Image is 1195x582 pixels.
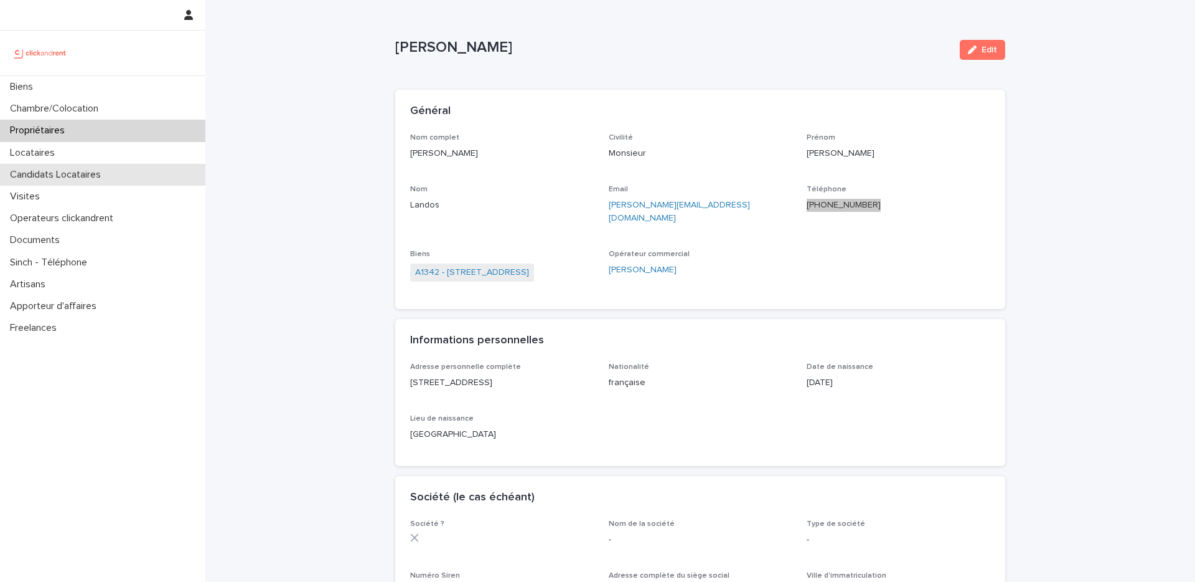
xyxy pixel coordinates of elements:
[410,186,428,193] span: Nom
[807,533,990,546] p: -
[807,199,990,212] p: [PHONE_NUMBER]
[5,103,108,115] p: Chambre/Colocation
[5,234,70,246] p: Documents
[410,376,594,389] p: [STREET_ADDRESS]
[410,363,521,371] span: Adresse personnelle complète
[5,322,67,334] p: Freelances
[807,363,873,371] span: Date de naissance
[5,81,43,93] p: Biens
[5,169,111,181] p: Candidats Locataires
[807,134,835,141] span: Prénom
[609,186,628,193] span: Email
[609,201,750,222] a: [PERSON_NAME][EMAIL_ADDRESS][DOMAIN_NAME]
[609,134,633,141] span: Civilité
[609,520,675,528] span: Nom de la société
[807,520,865,528] span: Type de société
[5,147,65,159] p: Locataires
[609,572,729,580] span: Adresse complète du siège social
[410,415,474,422] span: Lieu de naissance
[410,199,594,212] p: Landos
[410,572,460,580] span: Numéro Siren
[5,125,75,136] p: Propriétaires
[807,147,990,160] p: [PERSON_NAME]
[10,41,70,65] img: UCB0brd3T0yccxBKYDjQ
[609,363,649,371] span: Nationalité
[410,334,544,348] h2: Informations personnelles
[410,491,535,505] h2: Société (le cas échéant)
[5,279,55,290] p: Artisans
[410,147,594,160] p: [PERSON_NAME]
[410,134,459,141] span: Nom complet
[807,572,886,580] span: Ville d'immatriculation
[5,300,106,312] p: Apporteur d'affaires
[609,250,690,258] span: Opérateur commercial
[609,533,792,546] p: -
[807,186,846,193] span: Téléphone
[609,376,792,389] p: française
[5,191,50,203] p: Visites
[410,250,430,258] span: Biens
[410,105,451,118] h2: Général
[609,264,677,277] a: [PERSON_NAME]
[410,428,594,441] p: [GEOGRAPHIC_DATA]
[609,147,792,160] p: Monsieur
[5,212,123,224] p: Operateurs clickandrent
[415,266,529,279] a: A1342 - [STREET_ADDRESS]
[395,39,950,57] p: [PERSON_NAME]
[982,45,997,54] span: Edit
[960,40,1005,60] button: Edit
[807,376,990,389] p: [DATE]
[410,520,444,528] span: Société ?
[5,257,97,269] p: Sinch - Téléphone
